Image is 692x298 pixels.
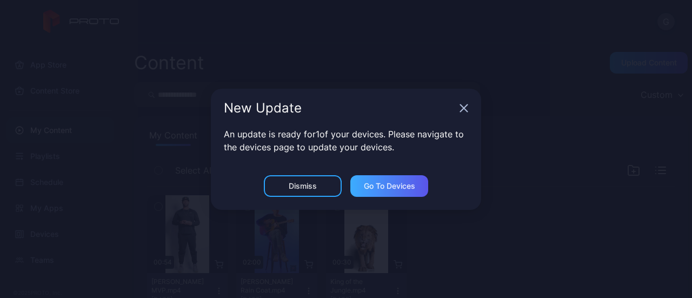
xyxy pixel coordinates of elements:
div: Go to devices [364,182,415,190]
p: An update is ready for 1 of your devices. Please navigate to the devices page to update your devi... [224,128,468,154]
button: Dismiss [264,175,342,197]
div: Dismiss [289,182,317,190]
button: Go to devices [350,175,428,197]
div: New Update [224,102,455,115]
